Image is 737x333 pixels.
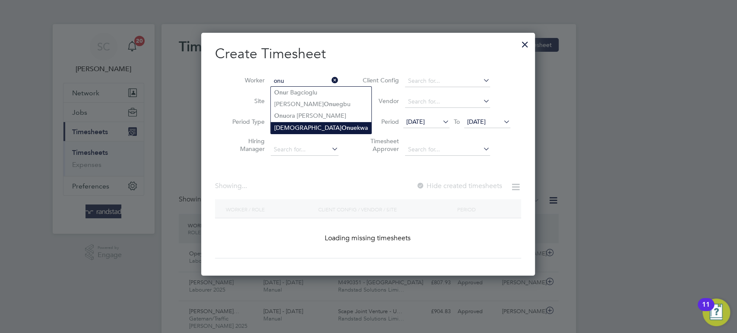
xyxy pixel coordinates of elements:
[226,137,265,153] label: Hiring Manager
[226,97,265,105] label: Site
[271,87,371,98] li: r Bagcioglu
[271,110,371,122] li: ora [PERSON_NAME]
[360,97,399,105] label: Vendor
[242,182,247,190] span: ...
[271,98,371,110] li: [PERSON_NAME] egbu
[226,76,265,84] label: Worker
[405,144,490,156] input: Search for...
[467,118,486,126] span: [DATE]
[451,116,462,127] span: To
[360,137,399,153] label: Timesheet Approver
[215,45,521,63] h2: Create Timesheet
[405,96,490,108] input: Search for...
[416,182,502,190] label: Hide created timesheets
[360,76,399,84] label: Client Config
[405,75,490,87] input: Search for...
[271,144,338,156] input: Search for...
[271,122,371,134] li: [DEMOGRAPHIC_DATA] ekwa
[702,298,730,326] button: Open Resource Center, 11 new notifications
[226,118,265,126] label: Period Type
[274,89,286,96] b: Onu
[274,112,286,119] b: Onu
[702,305,710,316] div: 11
[271,75,338,87] input: Search for...
[342,124,354,132] b: Onu
[360,118,399,126] label: Period
[215,182,249,191] div: Showing
[406,118,425,126] span: [DATE]
[324,101,336,108] b: Onu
